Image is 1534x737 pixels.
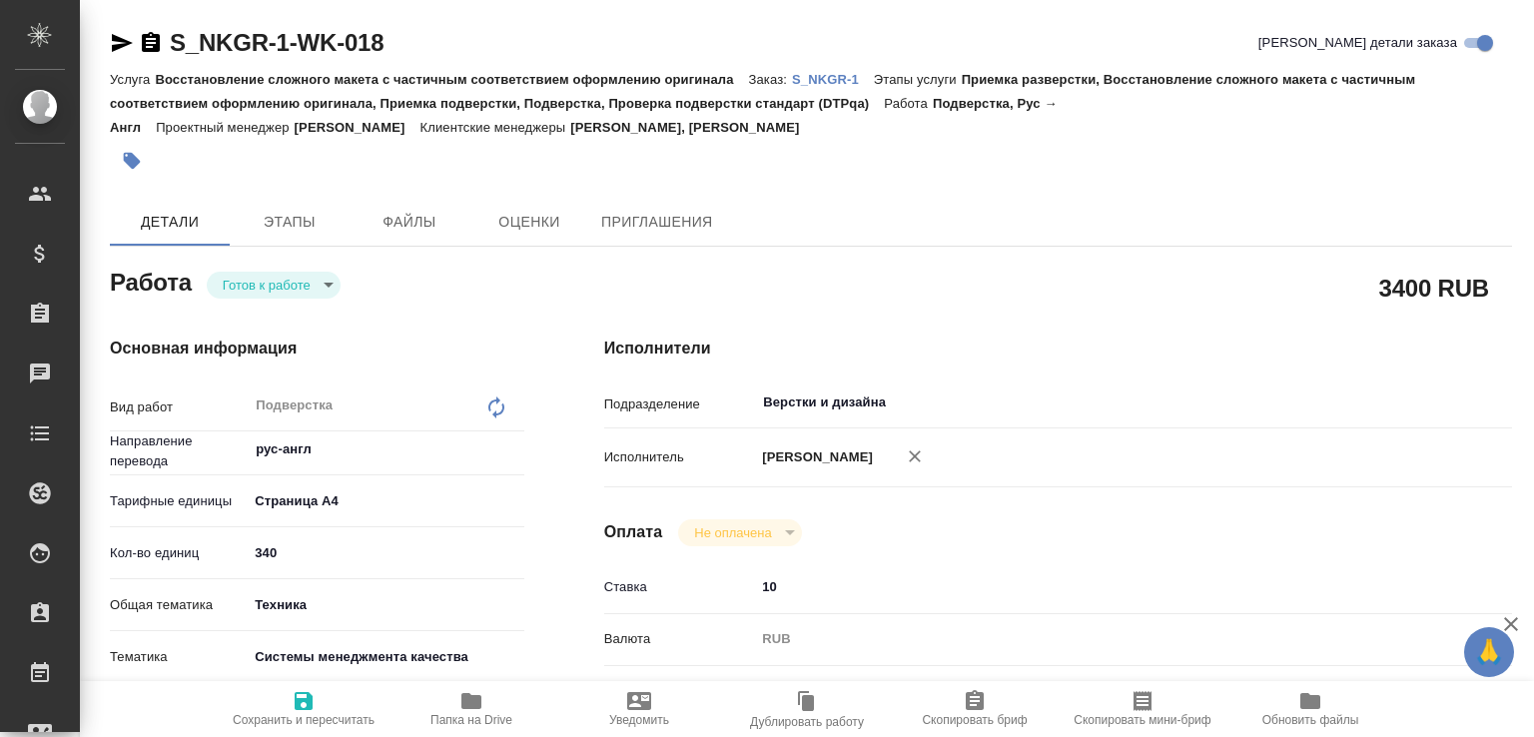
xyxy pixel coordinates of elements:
[1262,713,1359,727] span: Обновить файлы
[1059,681,1226,737] button: Скопировать мини-бриф
[122,210,218,235] span: Детали
[755,447,873,467] p: [PERSON_NAME]
[248,588,523,622] div: Техника
[893,434,937,478] button: Удалить исполнителя
[110,397,248,417] p: Вид работ
[609,713,669,727] span: Уведомить
[387,681,555,737] button: Папка на Drive
[420,120,571,135] p: Клиентские менеджеры
[755,572,1436,601] input: ✎ Введи что-нибудь
[1226,681,1394,737] button: Обновить файлы
[604,629,756,649] p: Валюта
[1074,713,1210,727] span: Скопировать мини-бриф
[755,622,1436,656] div: RUB
[1258,33,1457,53] span: [PERSON_NAME] детали заказа
[110,491,248,511] p: Тарифные единицы
[110,139,154,183] button: Добавить тэг
[248,538,523,567] input: ✎ Введи что-нибудь
[110,337,524,361] h4: Основная информация
[110,72,155,87] p: Услуга
[922,713,1027,727] span: Скопировать бриф
[248,484,523,518] div: Страница А4
[110,263,192,299] h2: Работа
[220,681,387,737] button: Сохранить и пересчитать
[874,72,962,87] p: Этапы услуги
[723,681,891,737] button: Дублировать работу
[295,120,420,135] p: [PERSON_NAME]
[792,72,874,87] p: S_NKGR-1
[604,447,756,467] p: Исполнитель
[792,70,874,87] a: S_NKGR-1
[362,210,457,235] span: Файлы
[1425,400,1429,404] button: Open
[110,647,248,667] p: Тематика
[110,31,134,55] button: Скопировать ссылку для ЯМессенджера
[217,277,317,294] button: Готов к работе
[110,431,248,471] p: Направление перевода
[601,210,713,235] span: Приглашения
[604,337,1512,361] h4: Исполнители
[207,272,341,299] div: Готов к работе
[233,713,375,727] span: Сохранить и пересчитать
[884,96,933,111] p: Работа
[891,681,1059,737] button: Скопировать бриф
[688,524,777,541] button: Не оплачена
[1472,631,1506,673] span: 🙏
[604,394,756,414] p: Подразделение
[570,120,814,135] p: [PERSON_NAME], [PERSON_NAME]
[750,715,864,729] span: Дублировать работу
[678,519,801,546] div: Готов к работе
[242,210,338,235] span: Этапы
[749,72,792,87] p: Заказ:
[555,681,723,737] button: Уведомить
[604,577,756,597] p: Ставка
[513,447,517,451] button: Open
[155,72,748,87] p: Восстановление сложного макета с частичным соответствием оформлению оригинала
[139,31,163,55] button: Скопировать ссылку
[110,595,248,615] p: Общая тематика
[1464,627,1514,677] button: 🙏
[110,543,248,563] p: Кол-во единиц
[156,120,294,135] p: Проектный менеджер
[481,210,577,235] span: Оценки
[430,713,512,727] span: Папка на Drive
[604,520,663,544] h4: Оплата
[170,29,383,56] a: S_NKGR-1-WK-018
[248,640,523,674] div: Системы менеджмента качества
[1379,271,1489,305] h2: 3400 RUB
